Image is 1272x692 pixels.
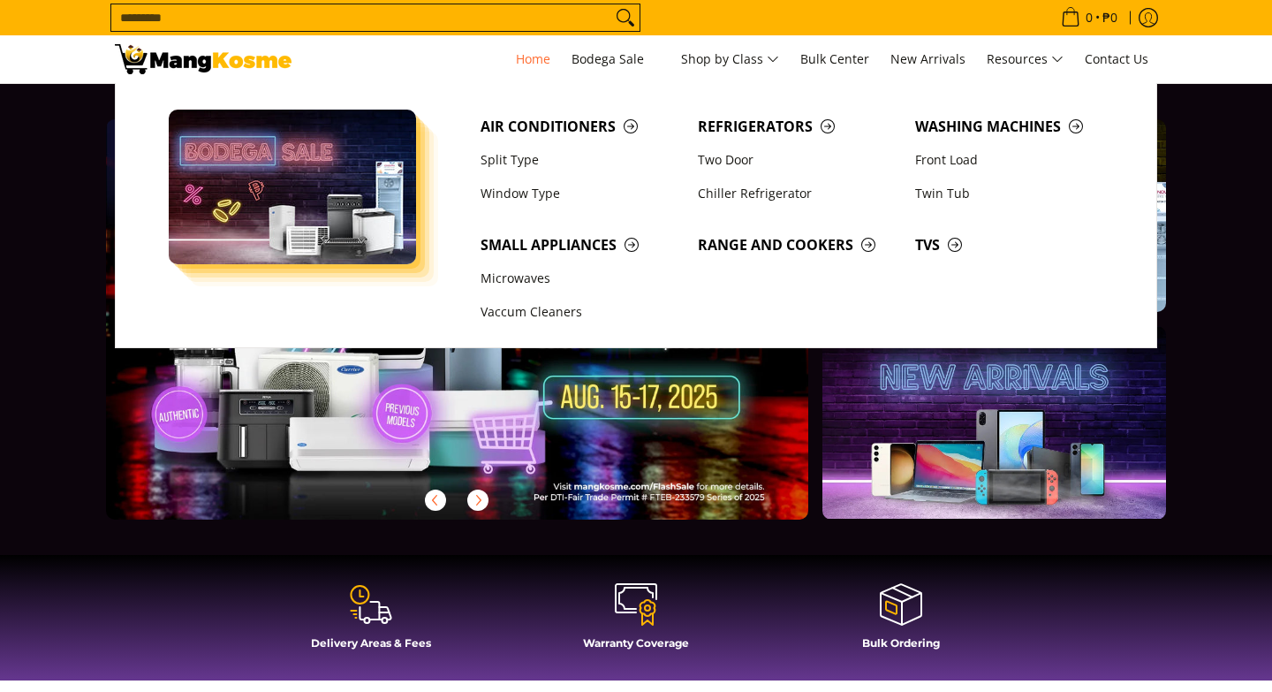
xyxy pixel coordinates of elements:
[698,234,897,256] span: Range and Cookers
[689,228,906,262] a: Range and Cookers
[890,50,965,67] span: New Arrivals
[915,234,1115,256] span: TVs
[1076,35,1157,83] a: Contact Us
[915,116,1115,138] span: Washing Machines
[472,296,689,330] a: Vaccum Cleaners
[516,50,550,67] span: Home
[309,35,1157,83] nav: Main Menu
[481,116,680,138] span: Air Conditioners
[987,49,1064,71] span: Resources
[698,116,897,138] span: Refrigerators
[906,143,1124,177] a: Front Load
[791,35,878,83] a: Bulk Center
[906,177,1124,210] a: Twin Tub
[512,636,760,650] h4: Warranty Coverage
[507,35,559,83] a: Home
[882,35,974,83] a: New Arrivals
[472,143,689,177] a: Split Type
[689,110,906,143] a: Refrigerators
[472,110,689,143] a: Air Conditioners
[978,35,1072,83] a: Resources
[1085,50,1148,67] span: Contact Us
[1100,11,1120,24] span: ₱0
[472,228,689,262] a: Small Appliances
[512,582,760,663] a: Warranty Coverage
[472,262,689,295] a: Microwaves
[247,636,495,650] h4: Delivery Areas & Fees
[563,35,669,83] a: Bodega Sale
[1083,11,1095,24] span: 0
[115,44,291,74] img: Mang Kosme: Your Home Appliances Warehouse Sale Partner!
[672,35,788,83] a: Shop by Class
[906,228,1124,262] a: TVs
[169,110,416,264] img: Bodega Sale
[416,481,455,520] button: Previous
[800,50,869,67] span: Bulk Center
[689,177,906,210] a: Chiller Refrigerator
[572,49,660,71] span: Bodega Sale
[906,110,1124,143] a: Washing Machines
[247,582,495,663] a: Delivery Areas & Fees
[681,49,779,71] span: Shop by Class
[777,636,1025,650] h4: Bulk Ordering
[472,177,689,210] a: Window Type
[689,143,906,177] a: Two Door
[1056,8,1123,27] span: •
[458,481,497,520] button: Next
[777,582,1025,663] a: Bulk Ordering
[481,234,680,256] span: Small Appliances
[106,119,865,548] a: More
[611,4,640,31] button: Search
